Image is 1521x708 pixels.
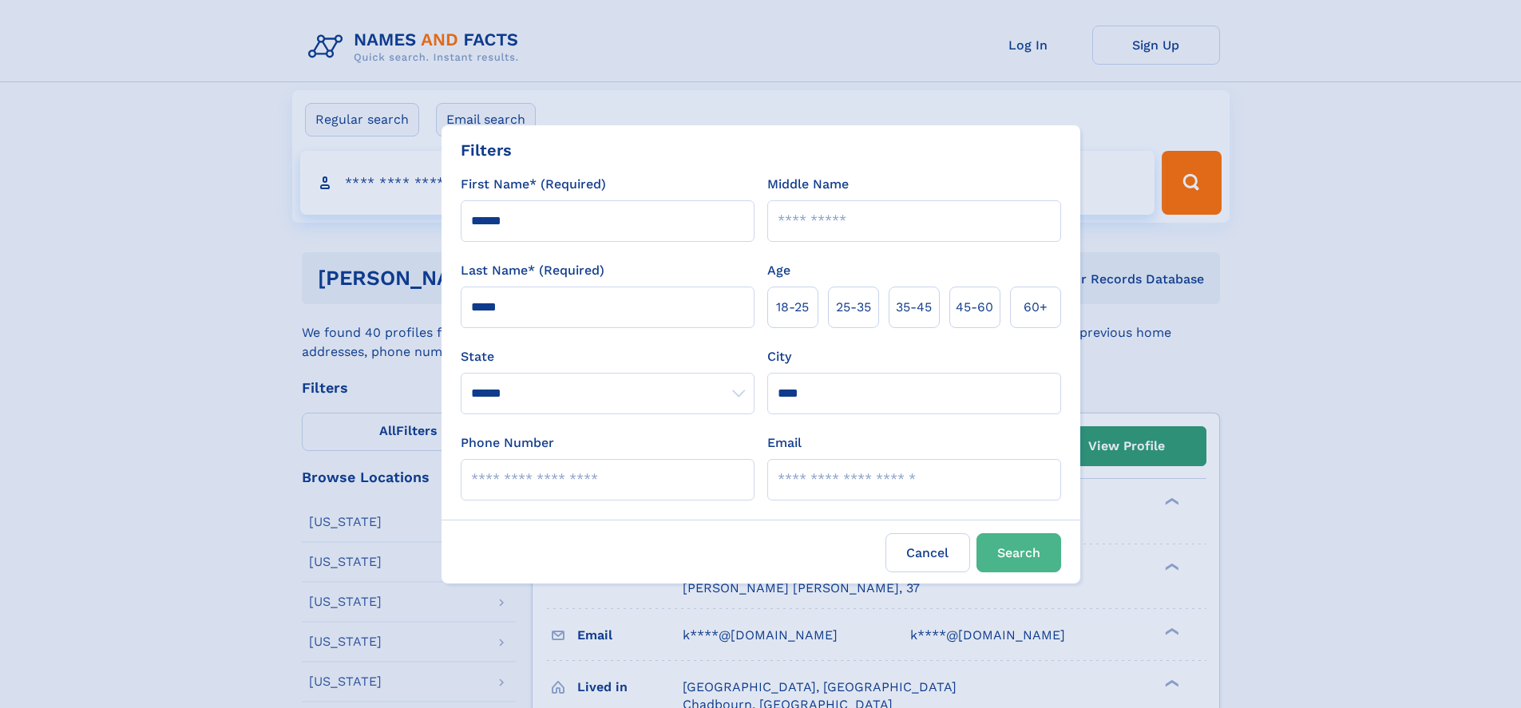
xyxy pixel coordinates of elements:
label: Cancel [885,533,970,572]
label: City [767,347,791,366]
div: Filters [461,138,512,162]
label: Phone Number [461,433,554,453]
label: State [461,347,755,366]
label: First Name* (Required) [461,175,606,194]
span: 35‑45 [896,298,932,317]
label: Last Name* (Required) [461,261,604,280]
span: 25‑35 [836,298,871,317]
label: Age [767,261,790,280]
span: 60+ [1024,298,1048,317]
label: Email [767,433,802,453]
span: 45‑60 [956,298,993,317]
label: Middle Name [767,175,849,194]
span: 18‑25 [776,298,809,317]
button: Search [976,533,1061,572]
